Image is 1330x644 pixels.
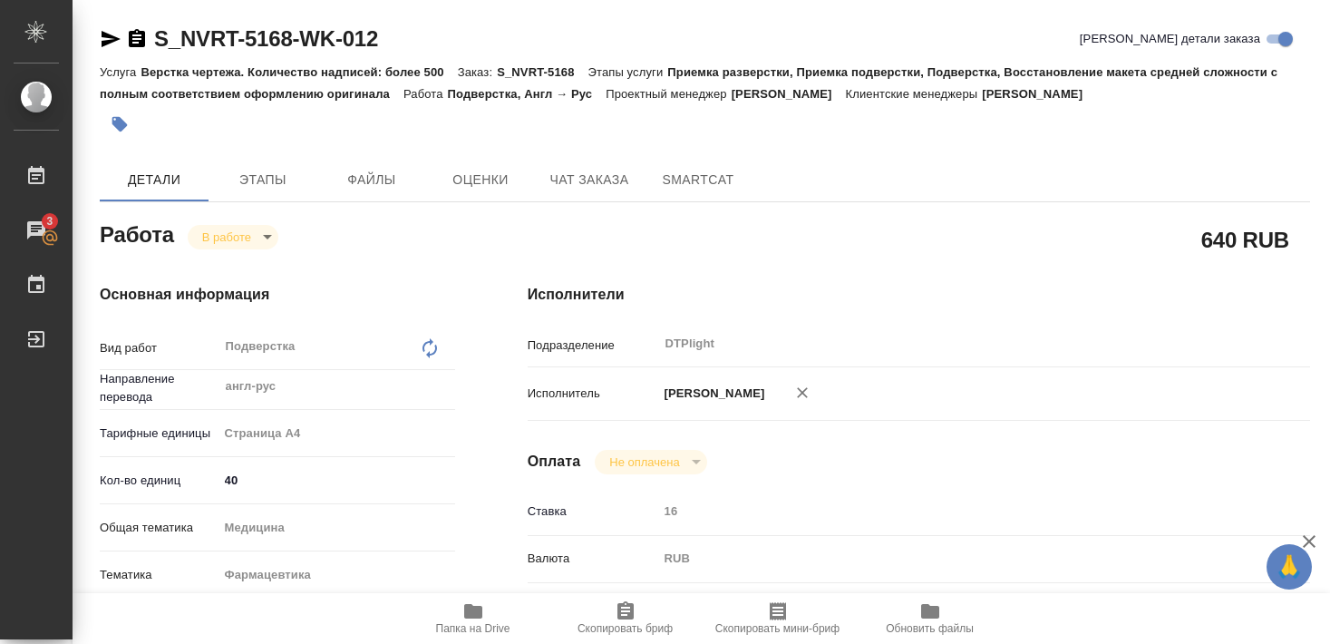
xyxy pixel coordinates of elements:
h4: Оплата [528,451,581,473]
p: Работа [403,87,448,101]
p: Ставка [528,503,658,521]
button: Не оплачена [604,454,684,470]
span: Обновить файлы [886,622,974,635]
h4: Основная информация [100,284,455,306]
input: Пустое поле [658,498,1245,524]
p: [PERSON_NAME] [982,87,1096,101]
p: Валюта [528,550,658,568]
button: Удалить исполнителя [782,373,822,413]
span: Папка на Drive [436,622,510,635]
p: Приемка разверстки, Приемка подверстки, Подверстка, Восстановление макета средней сложности с пол... [100,65,1277,101]
p: Общая тематика [100,519,218,537]
button: Папка на Drive [397,593,549,644]
p: Этапы услуги [588,65,668,79]
p: Направление перевода [100,370,218,406]
span: Файлы [328,169,415,191]
p: Вид работ [100,339,218,357]
button: В работе [197,229,257,245]
span: 🙏 [1274,548,1305,586]
a: S_NVRT-5168-WK-012 [154,26,378,51]
button: Скопировать бриф [549,593,702,644]
h2: 640 RUB [1201,224,1289,255]
span: Оценки [437,169,524,191]
p: Подверстка, Англ → Рус [448,87,607,101]
span: 3 [35,212,63,230]
div: Фармацевтика [218,560,455,590]
button: 🙏 [1267,544,1312,590]
button: Обновить файлы [854,593,1006,644]
span: Скопировать бриф [578,622,673,635]
p: Тарифные единицы [100,424,218,443]
p: Верстка чертежа. Количество надписей: более 500 [141,65,457,79]
div: В работе [595,450,706,474]
p: Кол-во единиц [100,472,218,490]
span: Скопировать мини-бриф [715,622,840,635]
p: Услуга [100,65,141,79]
button: Скопировать мини-бриф [702,593,854,644]
p: Тематика [100,566,218,584]
p: Исполнитель [528,385,658,403]
p: [PERSON_NAME] [658,385,765,403]
p: Подразделение [528,337,658,355]
a: 3 [5,208,68,253]
button: Скопировать ссылку [126,28,148,50]
input: ✎ Введи что-нибудь [218,467,455,493]
div: В работе [188,225,278,249]
span: [PERSON_NAME] детали заказа [1080,30,1260,48]
h4: Исполнители [528,284,1310,306]
p: Клиентские менеджеры [846,87,983,101]
span: Чат заказа [546,169,633,191]
div: RUB [658,543,1245,574]
p: Проектный менеджер [606,87,731,101]
button: Скопировать ссылку для ЯМессенджера [100,28,121,50]
div: Страница А4 [218,418,455,449]
p: S_NVRT-5168 [497,65,587,79]
div: Медицина [218,512,455,543]
button: Добавить тэг [100,104,140,144]
span: Этапы [219,169,306,191]
p: Заказ: [458,65,497,79]
span: Детали [111,169,198,191]
span: SmartCat [655,169,742,191]
h2: Работа [100,217,174,249]
p: [PERSON_NAME] [732,87,846,101]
